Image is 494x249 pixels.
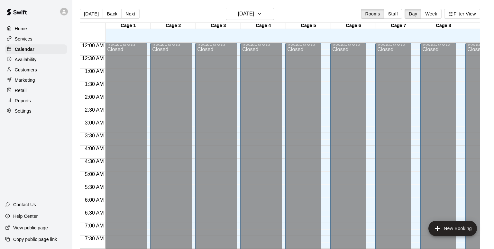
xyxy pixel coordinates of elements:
[287,44,319,47] div: 12:00 AM – 10:00 AM
[15,36,32,42] p: Services
[15,67,37,73] p: Customers
[15,108,32,114] p: Settings
[15,77,35,83] p: Marketing
[13,213,38,219] p: Help Center
[106,23,151,29] div: Cage 1
[15,87,27,94] p: Retail
[226,8,274,20] button: [DATE]
[421,9,441,19] button: Week
[422,44,454,47] div: 12:00 AM – 10:00 AM
[5,55,67,64] a: Availability
[13,201,36,208] p: Contact Us
[238,9,254,18] h6: [DATE]
[361,9,384,19] button: Rooms
[5,34,67,44] a: Services
[196,23,241,29] div: Cage 3
[80,9,103,19] button: [DATE]
[5,75,67,85] a: Marketing
[103,9,122,19] button: Back
[83,197,105,203] span: 6:00 AM
[83,69,105,74] span: 1:00 AM
[80,56,105,61] span: 12:30 AM
[13,236,57,243] p: Copy public page link
[80,43,105,48] span: 12:00 AM
[152,44,190,47] div: 12:00 AM – 10:00 AM
[5,65,67,75] a: Customers
[421,23,466,29] div: Cage 8
[241,23,286,29] div: Cage 4
[286,23,331,29] div: Cage 5
[13,225,48,231] p: View public page
[83,184,105,190] span: 5:30 AM
[83,133,105,138] span: 3:30 AM
[83,171,105,177] span: 5:00 AM
[15,25,27,32] p: Home
[331,23,376,29] div: Cage 6
[242,44,280,47] div: 12:00 AM – 10:00 AM
[15,97,31,104] p: Reports
[151,23,196,29] div: Cage 2
[197,44,235,47] div: 12:00 AM – 10:00 AM
[5,86,67,95] a: Retail
[405,9,421,19] button: Day
[384,9,402,19] button: Staff
[376,23,421,29] div: Cage 7
[377,44,409,47] div: 12:00 AM – 10:00 AM
[83,146,105,151] span: 4:00 AM
[83,223,105,228] span: 7:00 AM
[83,120,105,125] span: 3:00 AM
[428,221,477,236] button: add
[83,107,105,113] span: 2:30 AM
[5,96,67,106] a: Reports
[83,81,105,87] span: 1:30 AM
[107,44,145,47] div: 12:00 AM – 10:00 AM
[5,106,67,116] a: Settings
[5,24,67,33] a: Home
[332,44,364,47] div: 12:00 AM – 10:00 AM
[83,159,105,164] span: 4:30 AM
[83,94,105,100] span: 2:00 AM
[83,236,105,241] span: 7:30 AM
[121,9,139,19] button: Next
[83,210,105,216] span: 6:30 AM
[15,56,37,63] p: Availability
[15,46,34,52] p: Calendar
[5,44,67,54] a: Calendar
[444,9,480,19] button: Filter View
